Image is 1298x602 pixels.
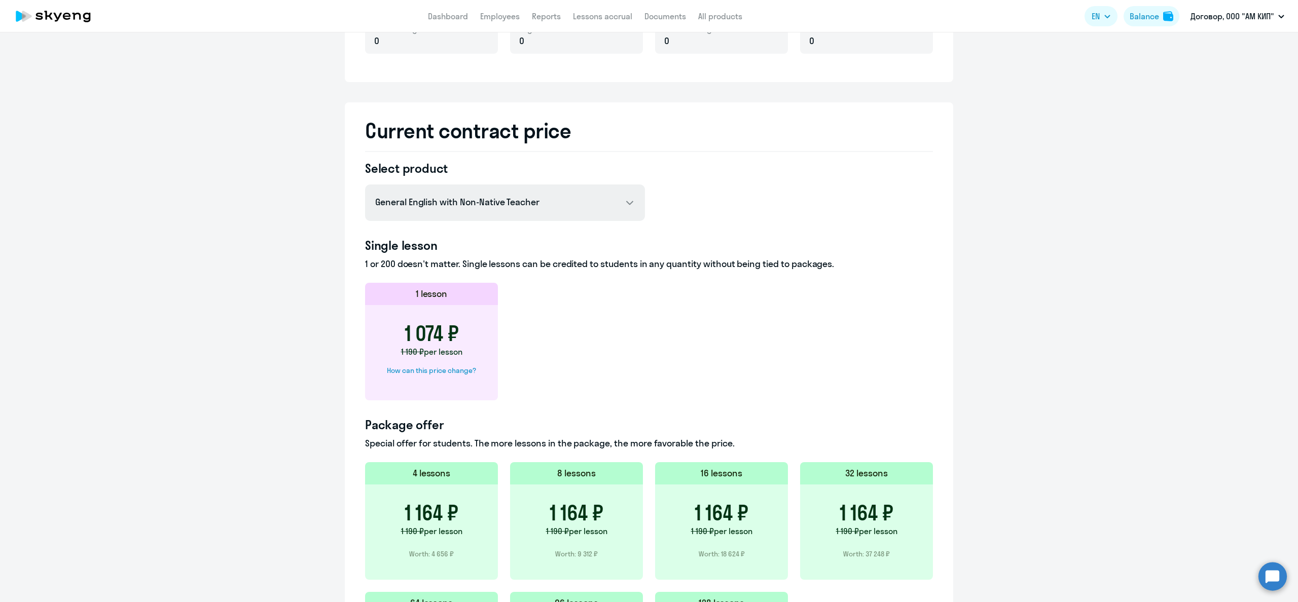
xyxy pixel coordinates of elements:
a: Documents [644,11,686,21]
div: How can this price change? [387,366,476,375]
h5: 8 lessons [557,467,596,480]
button: Balancebalance [1124,6,1179,26]
h5: 1 lesson [416,287,448,300]
div: Balance [1130,10,1159,22]
span: per lesson [569,526,607,536]
span: EN [1092,10,1100,22]
p: Worth: 37 248 ₽ [843,549,890,558]
p: Worth: 9 312 ₽ [555,549,598,558]
span: per lesson [424,526,462,536]
h5: 16 lessons [701,467,742,480]
h3: 1 164 ₽ [840,501,893,525]
h3: 1 164 ₽ [550,501,603,525]
p: Worth: 18 624 ₽ [699,549,745,558]
span: 1 190 ₽ [836,526,859,536]
h4: Package offer [365,417,933,433]
h5: 32 lessons [845,467,888,480]
span: 1 190 ₽ [401,347,424,357]
button: Договор, ООО "АМ КИП" [1185,4,1289,28]
span: 0 [519,34,524,48]
span: 1 190 ₽ [691,526,714,536]
p: Special offer for students. The more lessons in the package, the more favorable the price. [365,437,933,450]
span: 1 190 ₽ [546,526,569,536]
a: Dashboard [428,11,468,21]
span: 1 190 ₽ [401,526,424,536]
button: EN [1085,6,1117,26]
h3: 1 164 ₽ [695,501,748,525]
h5: 4 lessons [413,467,451,480]
span: 0 [664,34,669,48]
h4: Select product [365,160,645,176]
a: All products [698,11,742,21]
p: Договор, ООО "АМ КИП" [1191,10,1274,22]
h3: 1 164 ₽ [405,501,458,525]
h3: 1 074 ₽ [405,321,459,346]
img: balance [1163,11,1173,21]
a: Employees [480,11,520,21]
h4: Single lesson [365,237,933,253]
span: 0 [374,34,379,48]
h2: Current contract price [365,119,933,143]
span: per lesson [424,347,462,357]
a: Reports [532,11,561,21]
span: per lesson [714,526,752,536]
p: Worth: 4 656 ₽ [409,549,454,558]
span: 0 [809,34,814,48]
span: per lesson [859,526,897,536]
a: Lessons accrual [573,11,632,21]
p: 1 or 200 doesn't matter. Single lessons can be credited to students in any quantity without being... [365,257,933,271]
